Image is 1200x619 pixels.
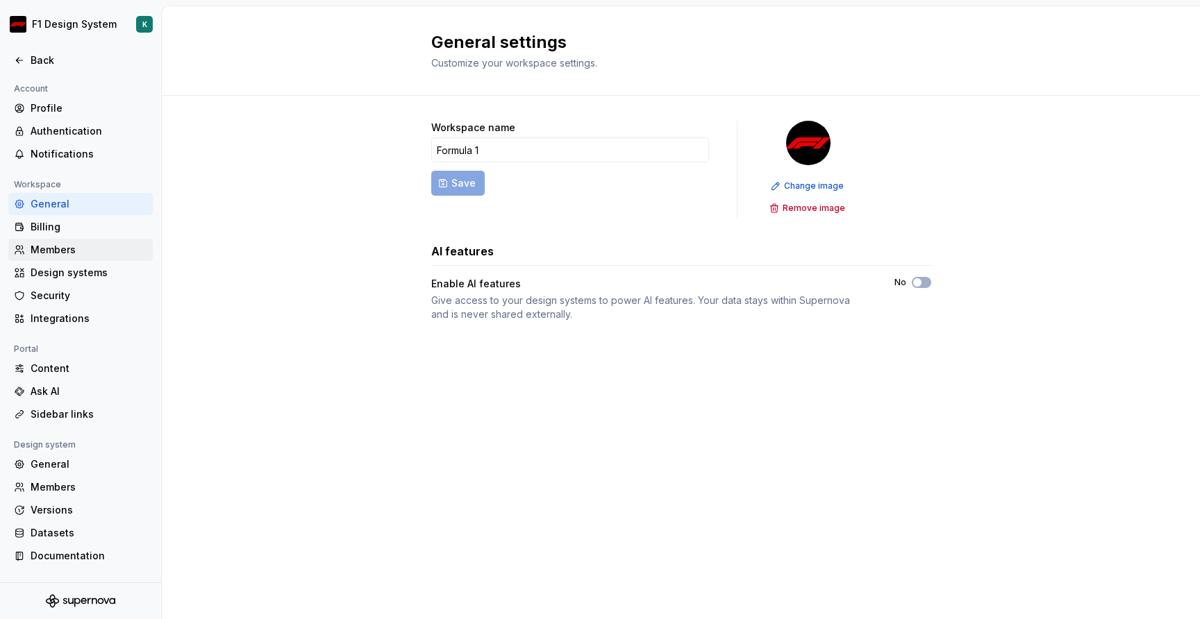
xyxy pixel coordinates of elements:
a: Security [8,285,153,307]
a: Integrations [8,307,153,330]
div: Back [31,53,147,67]
a: Authentication [8,120,153,142]
div: Members [31,243,147,257]
div: Billing [31,220,147,234]
div: Datasets [31,526,147,540]
div: F1 Design System [32,17,117,31]
div: Ask AI [31,384,147,398]
div: Profile [31,101,147,115]
div: Versions [31,503,147,517]
a: Ask AI [8,380,153,402]
span: Remove image [783,203,845,214]
a: Content [8,357,153,380]
div: Documentation [31,549,147,563]
div: Security [31,289,147,303]
a: Sidebar links [8,403,153,425]
div: K [142,19,147,30]
h3: AI features [431,243,494,260]
a: Members [8,476,153,498]
a: Back [8,49,153,71]
label: No [894,277,906,288]
button: Remove image [765,198,851,218]
span: Change image [784,180,844,192]
a: Billing [8,216,153,238]
a: Members [8,239,153,261]
button: Change image [767,176,850,196]
div: Portal [8,341,44,357]
div: Members [31,480,147,494]
div: Workspace [8,176,67,193]
div: General [31,457,147,471]
img: c8f40afb-e0f1-40b1-98b2-071a2e9e4f46.png [10,16,26,33]
a: Profile [8,97,153,119]
svg: Supernova Logo [46,594,115,608]
div: Design systems [31,266,147,280]
a: Datasets [8,522,153,544]
div: Integrations [31,312,147,325]
h2: General settings [431,31,915,53]
a: Design systems [8,262,153,284]
div: Authentication [31,124,147,138]
div: General [31,197,147,211]
img: c8f40afb-e0f1-40b1-98b2-071a2e9e4f46.png [786,121,831,165]
div: Account [8,80,53,97]
div: Enable AI features [431,277,869,291]
a: Versions [8,499,153,521]
div: Notifications [31,147,147,161]
button: F1 Design SystemK [3,9,158,40]
span: Customize your workspace settings. [431,57,597,69]
div: Content [31,362,147,375]
a: Notifications [8,143,153,165]
div: Design system [8,436,81,453]
div: Give access to your design systems to power AI features. Your data stays within Supernova and is ... [431,294,869,321]
a: Documentation [8,545,153,567]
a: General [8,193,153,215]
a: General [8,453,153,475]
label: Workspace name [431,121,515,135]
div: Sidebar links [31,407,147,421]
